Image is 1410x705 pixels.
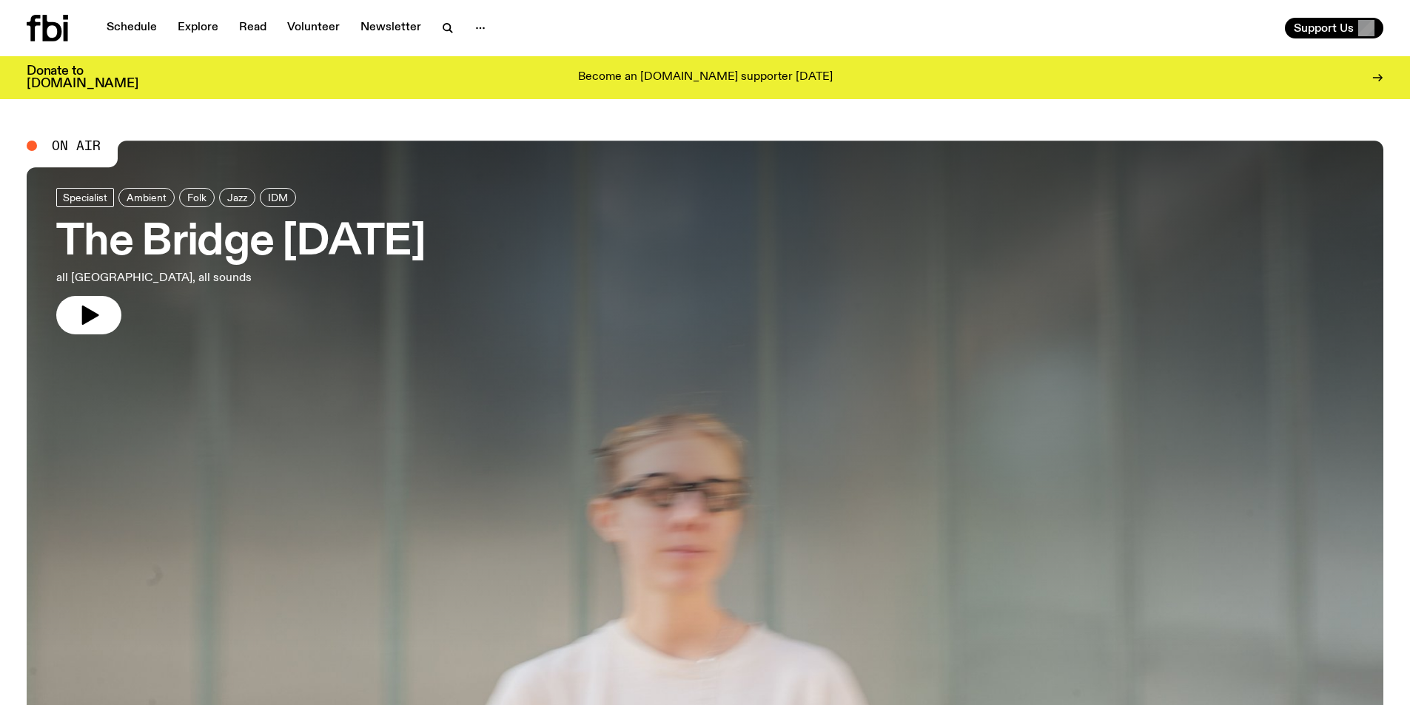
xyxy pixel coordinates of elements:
[56,269,426,287] p: all [GEOGRAPHIC_DATA], all sounds
[179,188,215,207] a: Folk
[56,188,114,207] a: Specialist
[56,222,426,263] h3: The Bridge [DATE]
[219,188,255,207] a: Jazz
[169,18,227,38] a: Explore
[227,192,247,203] span: Jazz
[578,71,833,84] p: Become an [DOMAIN_NAME] supporter [DATE]
[56,188,426,334] a: The Bridge [DATE]all [GEOGRAPHIC_DATA], all sounds
[260,188,296,207] a: IDM
[187,192,207,203] span: Folk
[1285,18,1383,38] button: Support Us
[52,139,101,152] span: On Air
[63,192,107,203] span: Specialist
[127,192,167,203] span: Ambient
[98,18,166,38] a: Schedule
[27,65,138,90] h3: Donate to [DOMAIN_NAME]
[1294,21,1354,35] span: Support Us
[352,18,430,38] a: Newsletter
[230,18,275,38] a: Read
[268,192,288,203] span: IDM
[118,188,175,207] a: Ambient
[278,18,349,38] a: Volunteer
